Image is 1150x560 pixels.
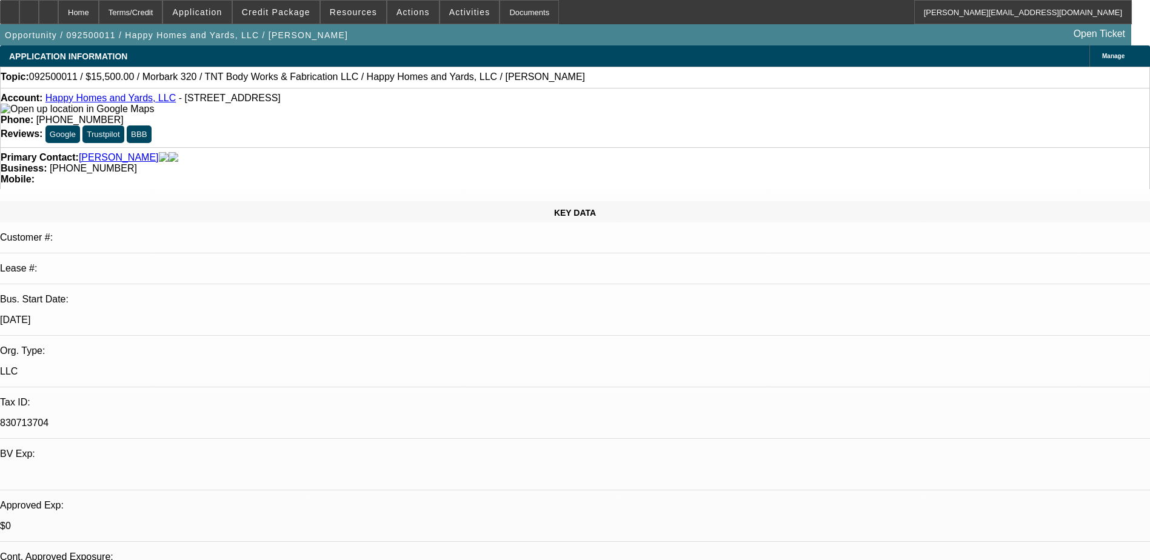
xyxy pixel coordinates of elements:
button: Trustpilot [82,125,124,143]
strong: Mobile: [1,174,35,184]
a: View Google Maps [1,104,154,114]
span: - [STREET_ADDRESS] [179,93,281,103]
button: Activities [440,1,500,24]
img: linkedin-icon.png [169,152,178,163]
a: [PERSON_NAME] [79,152,159,163]
strong: Topic: [1,72,29,82]
span: KEY DATA [554,208,596,218]
span: 092500011 / $15,500.00 / Morbark 320 / TNT Body Works & Fabrication LLC / Happy Homes and Yards, ... [29,72,585,82]
span: Activities [449,7,490,17]
span: Application [172,7,222,17]
span: [PHONE_NUMBER] [36,115,124,125]
strong: Account: [1,93,42,103]
span: Opportunity / 092500011 / Happy Homes and Yards, LLC / [PERSON_NAME] [5,30,348,40]
span: [PHONE_NUMBER] [50,163,137,173]
a: Happy Homes and Yards, LLC [45,93,176,103]
span: APPLICATION INFORMATION [9,52,127,61]
button: Application [163,1,231,24]
button: Actions [387,1,439,24]
span: Resources [330,7,377,17]
strong: Reviews: [1,128,42,139]
button: Google [45,125,80,143]
strong: Business: [1,163,47,173]
img: facebook-icon.png [159,152,169,163]
strong: Phone: [1,115,33,125]
button: Resources [321,1,386,24]
button: Credit Package [233,1,319,24]
button: BBB [127,125,152,143]
span: Manage [1102,53,1125,59]
span: Credit Package [242,7,310,17]
a: Open Ticket [1069,24,1130,44]
img: Open up location in Google Maps [1,104,154,115]
span: Actions [396,7,430,17]
strong: Primary Contact: [1,152,79,163]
